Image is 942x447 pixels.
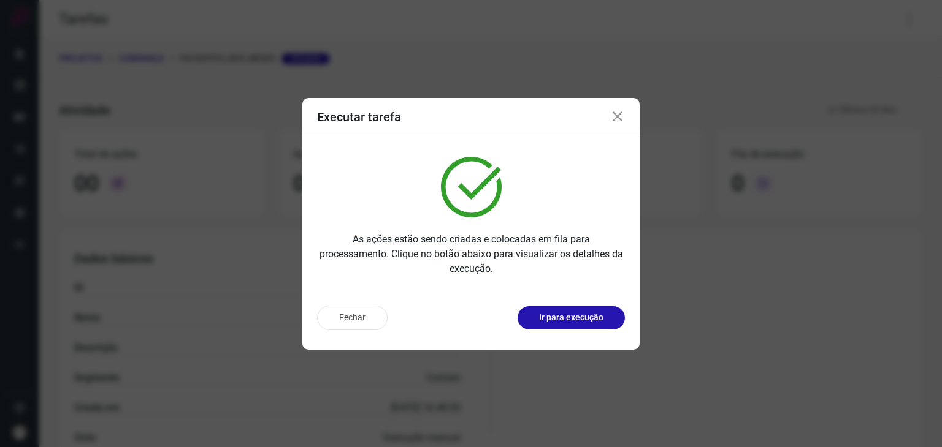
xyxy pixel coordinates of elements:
[317,306,388,330] button: Fechar
[441,157,502,217] img: verified.svg
[518,306,625,329] button: Ir para execução
[317,110,401,124] h3: Executar tarefa
[539,311,603,324] p: Ir para execução
[317,232,625,276] p: As ações estão sendo criadas e colocadas em fila para processamento. Clique no botão abaixo para ...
